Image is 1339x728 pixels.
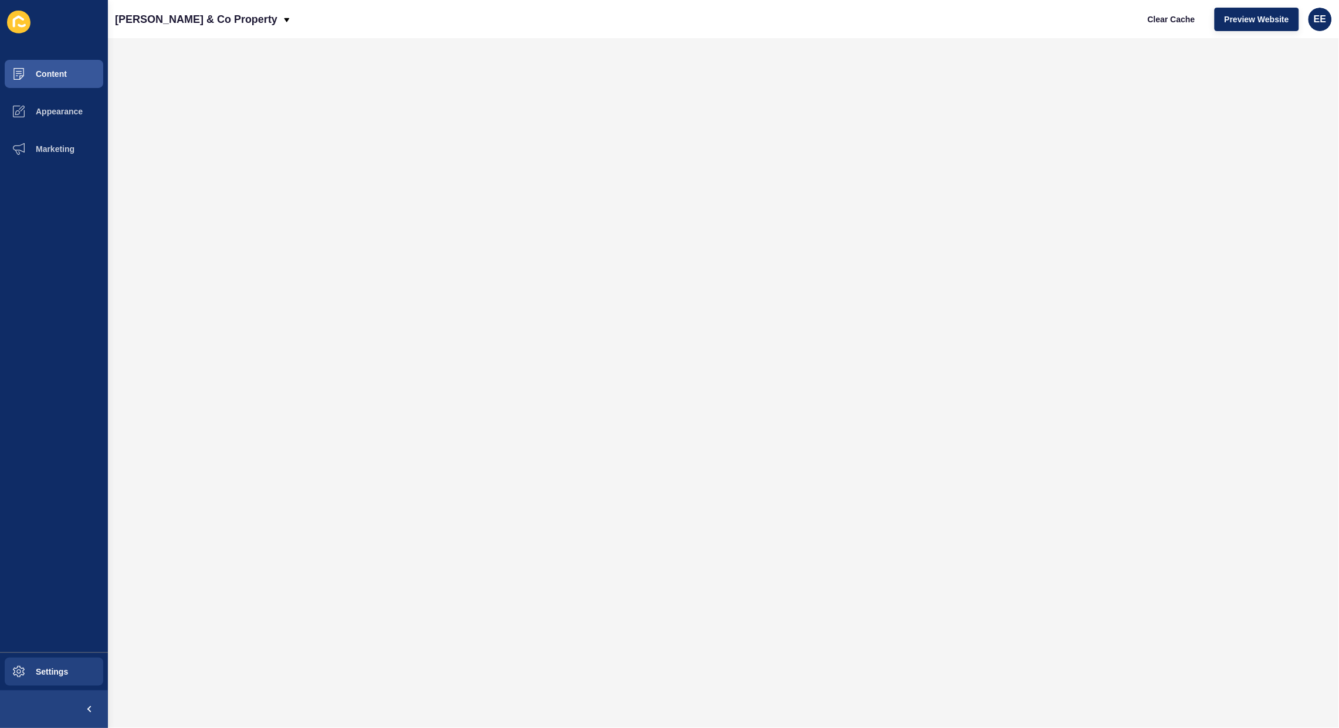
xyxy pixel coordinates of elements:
button: Preview Website [1215,8,1299,31]
span: Preview Website [1225,13,1289,25]
p: [PERSON_NAME] & Co Property [115,5,277,34]
span: Clear Cache [1148,13,1195,25]
span: EE [1314,13,1326,25]
button: Clear Cache [1138,8,1205,31]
